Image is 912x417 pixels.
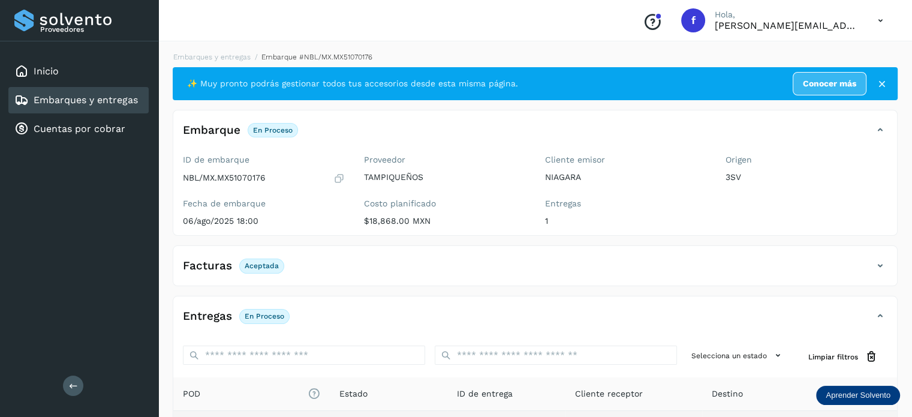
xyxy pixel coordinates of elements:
span: Destino [712,388,743,400]
p: 06/ago/2025 18:00 [183,216,345,226]
div: EmbarqueEn proceso [173,120,897,150]
span: ✨ Muy pronto podrás gestionar todos tus accesorios desde esta misma página. [187,77,518,90]
p: 1 [545,216,707,226]
h4: Facturas [183,259,232,273]
div: Inicio [8,58,149,85]
a: Embarques y entregas [34,94,138,106]
label: Proveedor [364,155,526,165]
button: Selecciona un estado [687,346,789,365]
div: EntregasEn proceso [173,306,897,336]
span: Embarque #NBL/MX.MX51070176 [261,53,372,61]
label: Entregas [545,199,707,209]
p: Proveedores [40,25,144,34]
a: Cuentas por cobrar [34,123,125,134]
nav: breadcrumb [173,52,898,62]
span: POD [183,388,320,400]
button: Limpiar filtros [799,346,887,368]
h4: Entregas [183,310,232,323]
p: TAMPIQUEÑOS [364,172,526,182]
div: FacturasAceptada [173,256,897,286]
p: En proceso [253,126,293,134]
a: Conocer más [793,72,866,95]
p: Aprender Solvento [826,391,890,400]
span: ID de entrega [457,388,513,400]
label: Origen [726,155,887,165]
p: $18,868.00 MXN [364,216,526,226]
span: Cliente receptor [575,388,643,400]
span: Limpiar filtros [808,352,858,362]
div: Embarques y entregas [8,87,149,113]
h4: Embarque [183,124,240,137]
label: ID de embarque [183,155,345,165]
p: 3SV [726,172,887,182]
p: Aceptada [245,262,279,270]
p: NIAGARA [545,172,707,182]
p: flor.compean@gruporeyes.com.mx [715,20,859,31]
label: Cliente emisor [545,155,707,165]
label: Fecha de embarque [183,199,345,209]
a: Inicio [34,65,59,77]
a: Embarques y entregas [173,53,251,61]
div: Aprender Solvento [816,386,900,405]
p: NBL/MX.MX51070176 [183,173,266,183]
div: Cuentas por cobrar [8,116,149,142]
span: Estado [339,388,368,400]
label: Costo planificado [364,199,526,209]
p: Hola, [715,10,859,20]
p: En proceso [245,312,284,320]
